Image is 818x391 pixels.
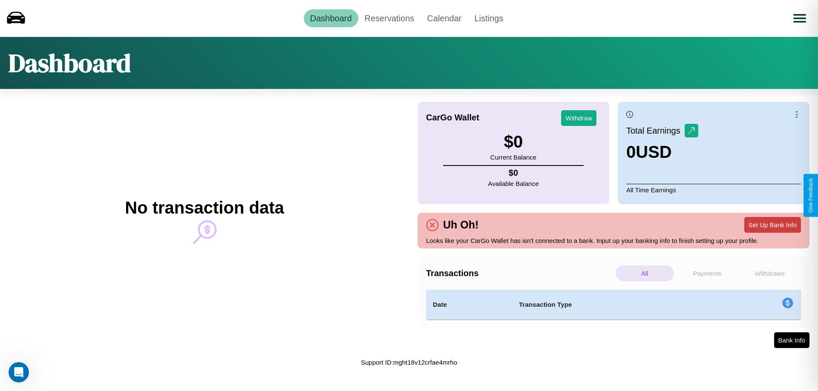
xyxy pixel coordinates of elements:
[678,265,737,281] p: Payments
[433,300,505,310] h4: Date
[426,268,613,278] h4: Transactions
[774,332,809,348] button: Bank Info
[426,290,801,320] table: simple table
[426,113,479,123] h4: CarGo Wallet
[488,178,539,189] p: Available Balance
[626,123,685,138] p: Total Earnings
[468,9,510,27] a: Listings
[426,235,801,246] p: Looks like your CarGo Wallet has isn't connected to a bank. Input up your banking info to finish ...
[626,184,801,196] p: All Time Earnings
[561,110,596,126] button: Withdraw
[358,9,421,27] a: Reservations
[125,198,284,217] h2: No transaction data
[788,6,812,30] button: Open menu
[361,357,457,368] p: Support ID: mght18v12crfae4mrho
[519,300,712,310] h4: Transaction Type
[616,265,674,281] p: All
[421,9,468,27] a: Calendar
[9,362,29,382] iframe: Intercom live chat
[439,219,483,231] h4: Uh Oh!
[626,143,698,162] h3: 0 USD
[744,217,801,233] button: Set Up Bank Info
[304,9,358,27] a: Dashboard
[490,151,536,163] p: Current Balance
[740,265,799,281] p: Withdraws
[490,132,536,151] h3: $ 0
[488,168,539,178] h4: $ 0
[808,178,814,213] div: Give Feedback
[9,46,131,80] h1: Dashboard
